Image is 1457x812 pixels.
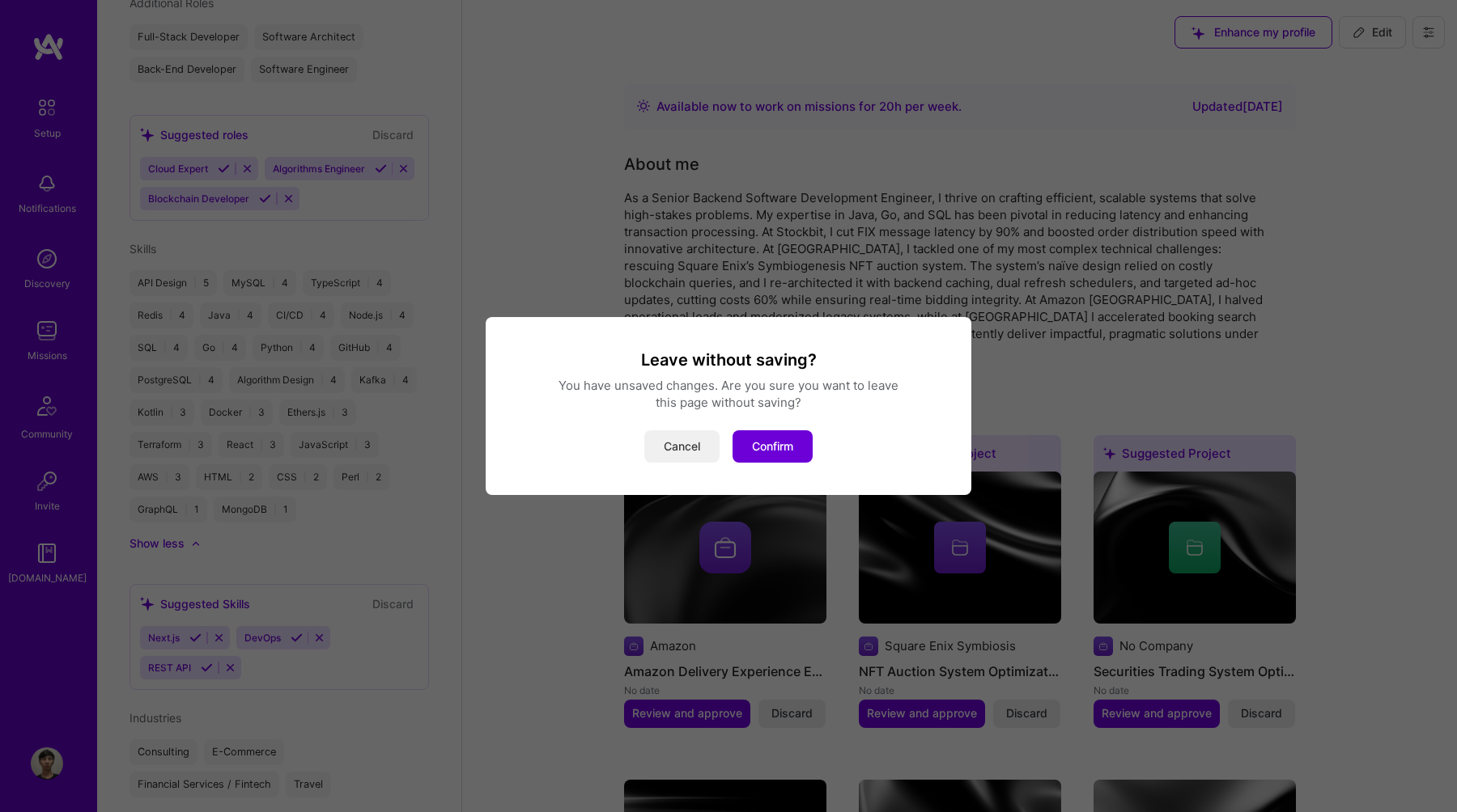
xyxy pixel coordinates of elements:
[733,430,813,463] button: Confirm
[505,394,952,411] div: this page without saving?
[505,349,952,370] h3: Leave without saving?
[505,377,952,394] div: You have unsaved changes. Are you sure you want to leave
[644,430,720,463] button: Cancel
[486,317,971,495] div: modal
